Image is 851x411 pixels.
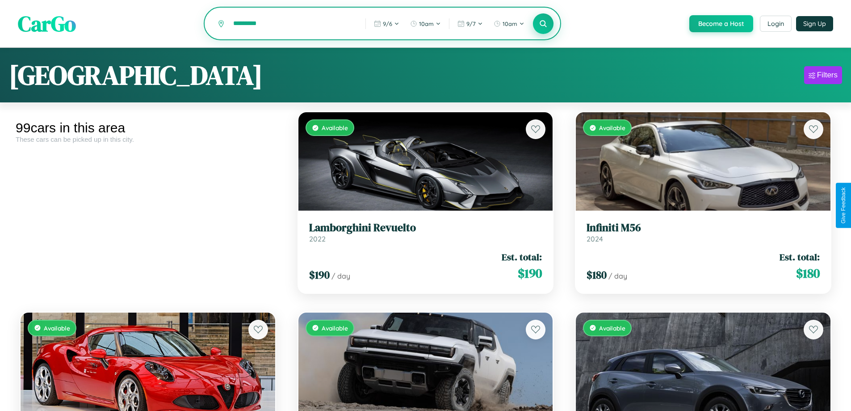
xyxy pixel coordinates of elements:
span: Available [44,324,70,332]
div: 99 cars in this area [16,120,280,136]
span: Est. total: [780,250,820,263]
span: / day [608,271,627,280]
a: Lamborghini Revuelto2022 [309,221,542,243]
button: Login [760,16,792,32]
button: 10am [406,17,445,31]
div: Give Feedback [840,187,847,224]
span: 9 / 7 [466,20,476,27]
button: Become a Host [689,15,753,32]
span: 10am [419,20,434,27]
span: Est. total: [502,250,542,263]
span: $ 180 [796,264,820,282]
div: Filters [817,71,838,80]
button: Filters [804,66,842,84]
span: $ 180 [587,267,607,282]
h3: Infiniti M56 [587,221,820,234]
span: 10am [503,20,517,27]
a: Infiniti M562024 [587,221,820,243]
span: CarGo [18,9,76,38]
span: $ 190 [309,267,330,282]
span: $ 190 [518,264,542,282]
button: Sign Up [796,16,833,31]
span: Available [599,124,625,131]
span: / day [331,271,350,280]
span: 2022 [309,234,326,243]
button: 9/7 [453,17,487,31]
span: Available [599,324,625,332]
div: These cars can be picked up in this city. [16,136,280,143]
h3: Lamborghini Revuelto [309,221,542,234]
span: 9 / 6 [383,20,392,27]
span: Available [322,124,348,131]
span: Available [322,324,348,332]
span: 2024 [587,234,603,243]
button: 10am [489,17,529,31]
h1: [GEOGRAPHIC_DATA] [9,57,263,93]
button: 9/6 [369,17,404,31]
